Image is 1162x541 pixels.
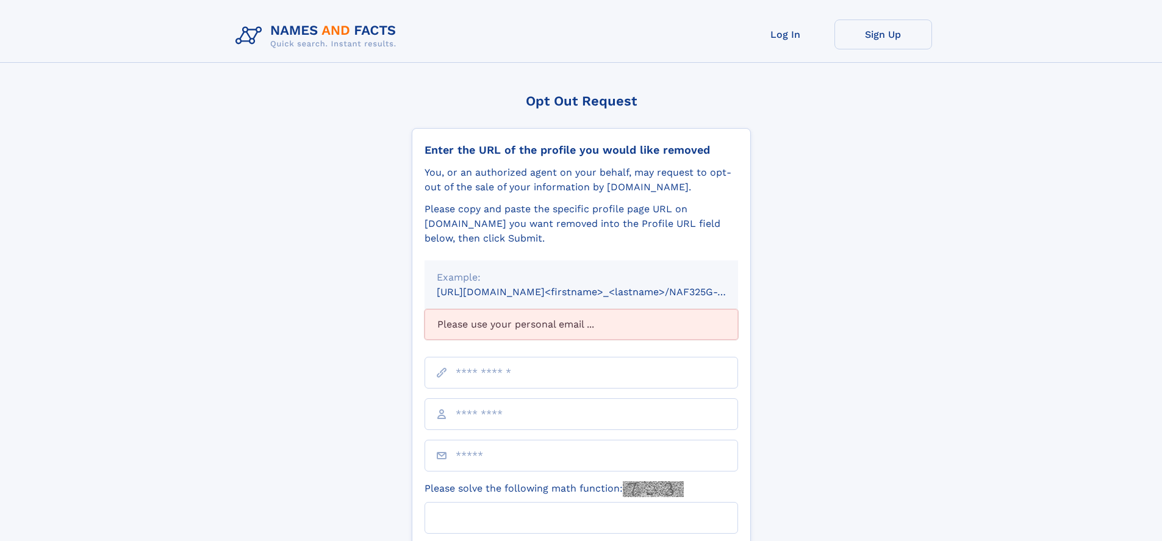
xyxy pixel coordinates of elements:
label: Please solve the following math function: [425,481,684,497]
img: Logo Names and Facts [231,20,406,52]
div: Enter the URL of the profile you would like removed [425,143,738,157]
div: Example: [437,270,726,285]
a: Log In [737,20,834,49]
div: You, or an authorized agent on your behalf, may request to opt-out of the sale of your informatio... [425,165,738,195]
div: Please copy and paste the specific profile page URL on [DOMAIN_NAME] you want removed into the Pr... [425,202,738,246]
div: Opt Out Request [412,93,751,109]
small: [URL][DOMAIN_NAME]<firstname>_<lastname>/NAF325G-xxxxxxxx [437,286,761,298]
div: Please use your personal email ... [425,309,738,340]
a: Sign Up [834,20,932,49]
